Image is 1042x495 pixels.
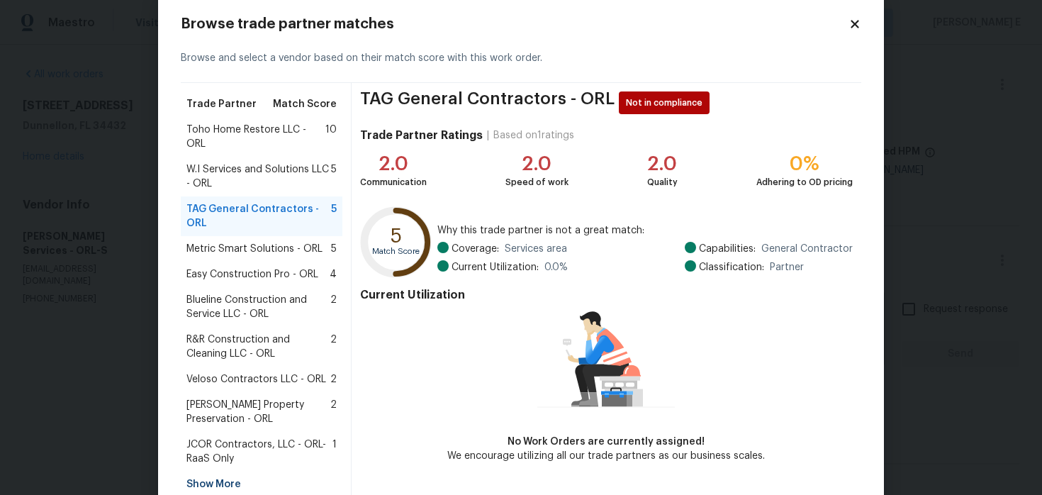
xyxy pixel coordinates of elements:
[756,175,853,189] div: Adhering to OD pricing
[452,242,499,256] span: Coverage:
[186,202,331,230] span: TAG General Contractors - ORL
[186,333,330,361] span: R&R Construction and Cleaning LLC - ORL
[699,260,764,274] span: Classification:
[186,242,323,256] span: Metric Smart Solutions - ORL
[181,34,861,83] div: Browse and select a vendor based on their match score with this work order.
[360,128,483,143] h4: Trade Partner Ratings
[186,438,332,466] span: JCOR Contractors, LLC - ORL-RaaS Only
[505,157,568,171] div: 2.0
[647,157,678,171] div: 2.0
[325,123,337,151] span: 10
[330,333,337,361] span: 2
[505,242,567,256] span: Services area
[360,91,615,114] span: TAG General Contractors - ORL
[756,157,853,171] div: 0%
[331,242,337,256] span: 5
[483,128,493,143] div: |
[360,157,427,171] div: 2.0
[372,247,420,255] text: Match Score
[437,223,853,238] span: Why this trade partner is not a great match:
[330,372,337,386] span: 2
[493,128,574,143] div: Based on 1 ratings
[186,162,331,191] span: W.I Services and Solutions LLC - ORL
[186,372,326,386] span: Veloso Contractors LLC - ORL
[331,202,337,230] span: 5
[330,398,337,426] span: 2
[186,97,257,111] span: Trade Partner
[330,293,337,321] span: 2
[331,162,337,191] span: 5
[761,242,853,256] span: General Contractor
[186,398,330,426] span: [PERSON_NAME] Property Preservation - ORL
[447,449,765,463] div: We encourage utilizing all our trade partners as our business scales.
[505,175,568,189] div: Speed of work
[544,260,568,274] span: 0.0 %
[447,435,765,449] div: No Work Orders are currently assigned!
[330,267,337,282] span: 4
[699,242,756,256] span: Capabilities:
[273,97,337,111] span: Match Score
[332,438,337,466] span: 1
[626,96,708,110] span: Not in compliance
[647,175,678,189] div: Quality
[391,226,402,246] text: 5
[770,260,804,274] span: Partner
[360,175,427,189] div: Communication
[186,293,330,321] span: Blueline Construction and Service LLC - ORL
[186,123,325,151] span: Toho Home Restore LLC - ORL
[360,288,853,302] h4: Current Utilization
[181,17,848,31] h2: Browse trade partner matches
[452,260,539,274] span: Current Utilization:
[186,267,318,282] span: Easy Construction Pro - ORL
